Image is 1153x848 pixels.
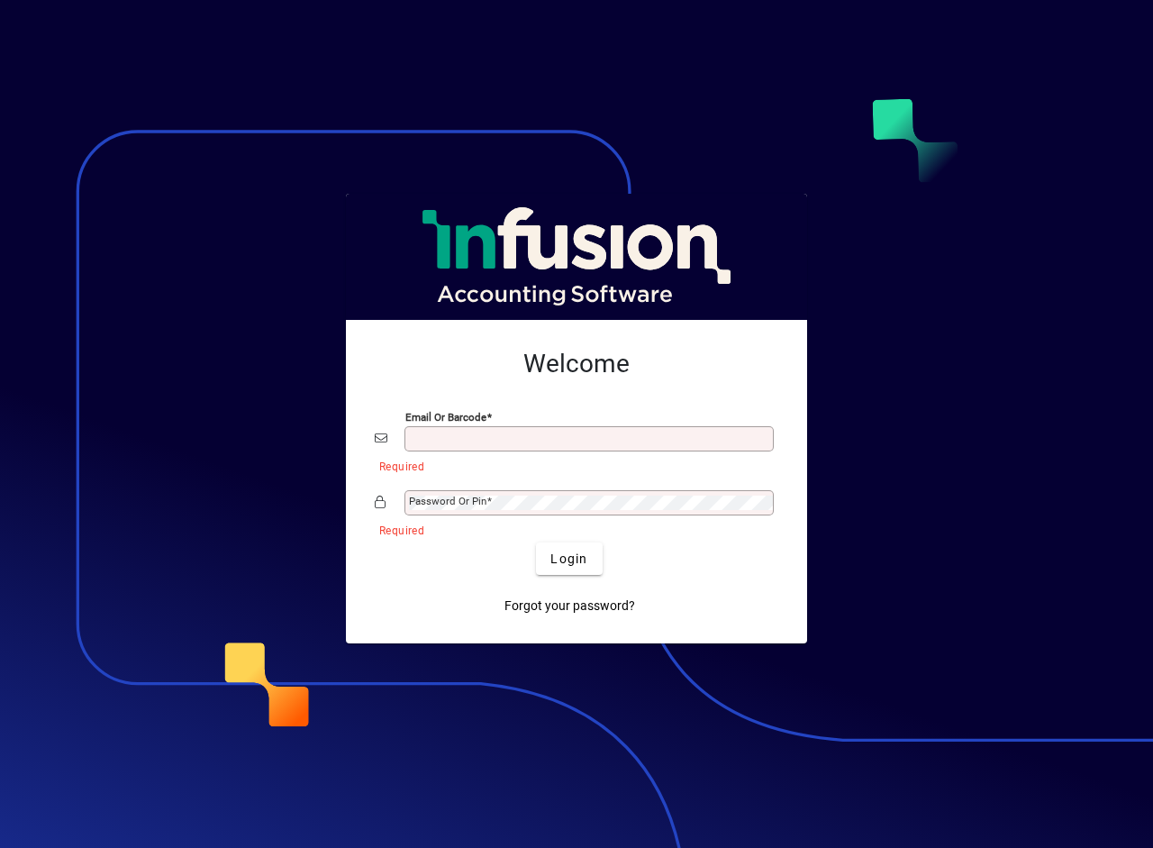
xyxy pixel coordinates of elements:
[536,543,602,575] button: Login
[379,456,764,475] mat-error: Required
[504,597,635,615] span: Forgot your password?
[379,520,764,539] mat-error: Required
[497,589,642,622] a: Forgot your password?
[550,550,587,569] span: Login
[409,495,486,507] mat-label: Password or Pin
[375,349,778,379] h2: Welcome
[405,411,486,424] mat-label: Email or Barcode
